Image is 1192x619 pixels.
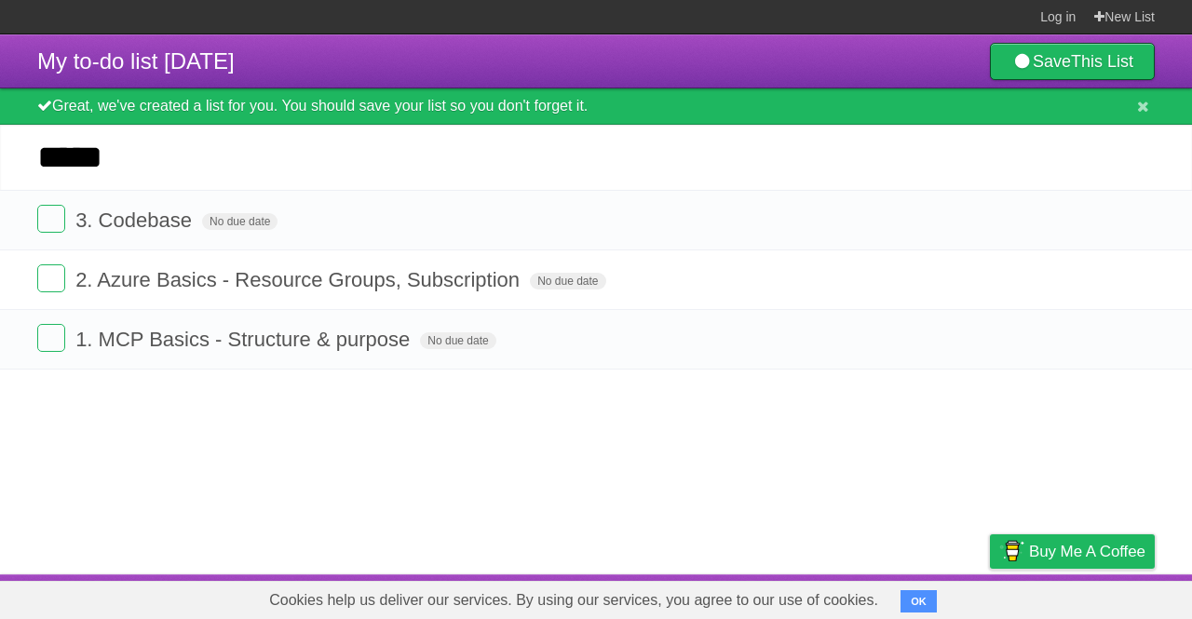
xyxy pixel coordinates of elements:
span: No due date [530,273,605,289]
a: Privacy [966,579,1014,614]
span: 3. Codebase [75,209,196,232]
button: OK [901,590,937,612]
a: Terms [902,579,943,614]
a: Suggest a feature [1037,579,1155,614]
label: Done [37,205,65,233]
span: Buy me a coffee [1029,535,1145,568]
a: Buy me a coffee [990,534,1155,569]
a: Developers [804,579,879,614]
span: 1. MCP Basics - Structure & purpose [75,328,414,351]
img: Buy me a coffee [999,535,1024,567]
span: Cookies help us deliver our services. By using our services, you agree to our use of cookies. [251,582,897,619]
span: No due date [420,332,495,349]
a: SaveThis List [990,43,1155,80]
a: About [742,579,781,614]
label: Done [37,264,65,292]
span: 2. Azure Basics - Resource Groups, Subscription [75,268,524,291]
span: My to-do list [DATE] [37,48,235,74]
b: This List [1071,52,1133,71]
label: Done [37,324,65,352]
span: No due date [202,213,278,230]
